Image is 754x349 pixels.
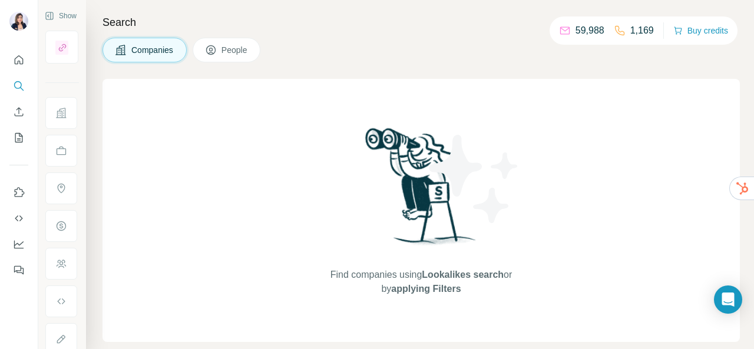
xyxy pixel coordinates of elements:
span: applying Filters [391,284,461,294]
p: 59,988 [576,24,604,38]
img: Avatar [9,12,28,31]
img: Surfe Illustration - Woman searching with binoculars [360,125,482,256]
button: Search [9,75,28,97]
button: Use Surfe API [9,208,28,229]
h4: Search [102,14,740,31]
button: Use Surfe on LinkedIn [9,182,28,203]
span: Find companies using or by [327,268,515,296]
img: Surfe Illustration - Stars [421,126,527,232]
div: Open Intercom Messenger [714,285,742,314]
button: Show [37,7,85,25]
span: Companies [131,44,174,56]
button: Dashboard [9,234,28,255]
button: My lists [9,127,28,148]
button: Quick start [9,49,28,71]
button: Feedback [9,260,28,281]
span: People [221,44,249,56]
p: 1,169 [630,24,654,38]
button: Buy credits [673,22,728,39]
span: Lookalikes search [422,270,504,280]
button: Enrich CSV [9,101,28,122]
